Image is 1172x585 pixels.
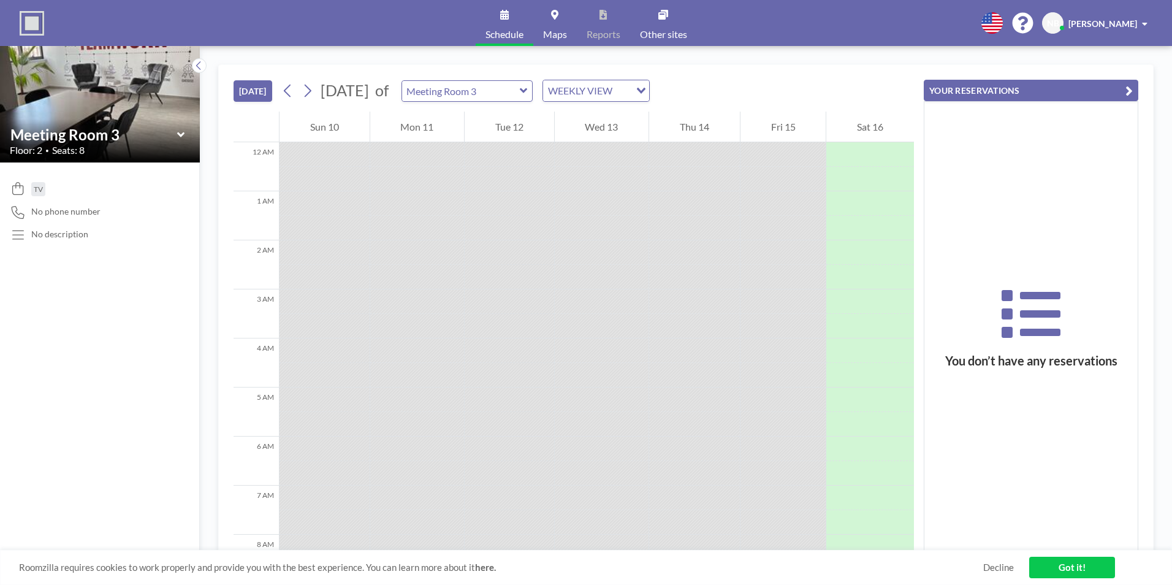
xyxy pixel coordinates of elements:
[234,388,279,437] div: 5 AM
[826,112,914,142] div: Sat 16
[234,486,279,535] div: 7 AM
[475,562,496,573] a: here.
[485,29,523,39] span: Schedule
[587,29,620,39] span: Reports
[640,29,687,39] span: Other sites
[1068,18,1137,29] span: [PERSON_NAME]
[983,562,1014,573] a: Decline
[234,338,279,388] div: 4 AM
[20,11,44,36] img: organization-logo
[546,83,615,99] span: WEEKLY VIEW
[10,144,42,156] span: Floor: 2
[1047,18,1059,29] span: NB
[234,289,279,338] div: 3 AM
[543,29,567,39] span: Maps
[234,142,279,191] div: 12 AM
[402,81,520,101] input: Meeting Room 3
[649,112,740,142] div: Thu 14
[45,147,49,155] span: •
[19,562,983,573] span: Roomzilla requires cookies to work properly and provide you with the best experience. You can lea...
[31,206,101,217] span: No phone number
[370,112,465,142] div: Mon 11
[465,112,554,142] div: Tue 12
[924,80,1138,101] button: YOUR RESERVATIONS
[234,191,279,240] div: 1 AM
[234,240,279,289] div: 2 AM
[1029,557,1115,578] a: Got it!
[321,81,369,99] span: [DATE]
[52,144,85,156] span: Seats: 8
[34,185,43,194] span: TV
[616,83,629,99] input: Search for option
[10,126,177,143] input: Meeting Room 3
[740,112,826,142] div: Fri 15
[234,535,279,584] div: 8 AM
[555,112,649,142] div: Wed 13
[543,80,649,101] div: Search for option
[924,353,1138,369] h3: You don’t have any reservations
[234,80,272,102] button: [DATE]
[375,81,389,100] span: of
[31,229,88,240] div: No description
[234,437,279,486] div: 6 AM
[280,112,370,142] div: Sun 10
